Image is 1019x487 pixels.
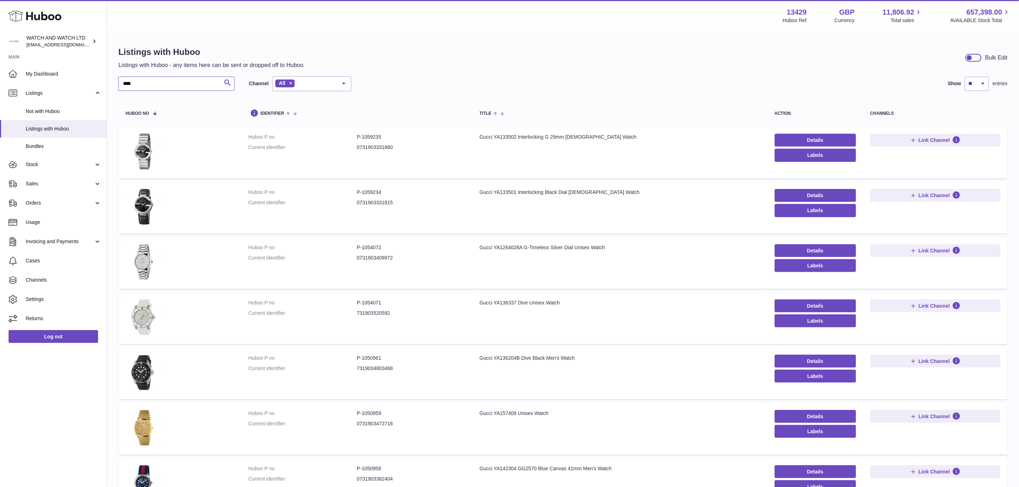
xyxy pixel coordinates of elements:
span: Returns [26,315,101,322]
dd: P-1054071 [357,299,465,306]
span: My Dashboard [26,71,101,77]
button: Link Channel [870,299,1000,312]
span: title [480,111,491,116]
button: Link Channel [870,465,1000,478]
dt: Huboo P no [248,410,357,417]
a: Details [775,244,856,257]
div: Gucci YA142304 GG2570 Blue Canvas 41mm Men's Watch [480,465,760,472]
img: Gucci YA136204B Dive Black Men's Watch [126,355,161,390]
div: Gucci YA133502 Interlocking G 29mm [DEMOGRAPHIC_DATA] Watch [480,134,760,140]
span: Sales [26,180,94,187]
span: Invoicing and Payments [26,238,94,245]
span: Total sales [891,17,922,24]
span: Link Channel [918,413,950,420]
button: Labels [775,204,856,217]
a: Details [775,299,856,312]
span: Usage [26,219,101,226]
span: [EMAIL_ADDRESS][DOMAIN_NAME] [26,42,105,47]
span: Link Channel [918,468,950,475]
span: AVAILABLE Stock Total [950,17,1010,24]
dd: 731903520592 [357,310,465,317]
div: Gucci YA136204B Dive Black Men's Watch [480,355,760,362]
div: Gucci YA133501 Interlocking Black Dial [DEMOGRAPHIC_DATA] Watch [480,189,760,196]
img: Gucci YA133501 Interlocking Black Dial Ladies Watch [126,189,161,225]
a: 657,398.00 AVAILABLE Stock Total [950,7,1010,24]
div: action [775,111,856,116]
img: Gucci YA136337 Dive Unisex Watch [126,299,161,335]
strong: GBP [839,7,855,17]
dd: P-1050958 [357,465,465,472]
span: Settings [26,296,101,303]
dd: P-1059235 [357,134,465,140]
div: Gucci YA157409 Unisex Watch [480,410,760,417]
dt: Current identifier [248,199,357,206]
img: Gucci YA157409 Unisex Watch [126,410,161,446]
div: Huboo Ref [783,17,807,24]
span: Not with Huboo [26,108,101,115]
button: Link Channel [870,410,1000,423]
dt: Current identifier [248,476,357,482]
dd: 7319034803468 [357,365,465,372]
dd: 0731903409972 [357,255,465,261]
p: Listings with Huboo - any items here can be sent or dropped off to Huboo. [118,61,305,69]
label: Show [948,80,961,87]
button: Labels [775,314,856,327]
div: WATCH AND WATCH LTD [26,35,91,48]
button: Labels [775,259,856,272]
strong: 13429 [787,7,807,17]
span: Listings [26,90,94,97]
span: entries [993,80,1008,87]
a: Details [775,134,856,147]
dd: 0731903331860 [357,144,465,151]
h1: Listings with Huboo [118,46,305,58]
button: Link Channel [870,134,1000,147]
img: Gucci YA1264028A G-Timeless Silver Dial Unisex Watch [126,244,161,280]
span: 11,806.92 [882,7,914,17]
span: Stock [26,161,94,168]
div: Gucci YA1264028A G-Timeless Silver Dial Unisex Watch [480,244,760,251]
span: Link Channel [918,192,950,199]
button: Labels [775,425,856,438]
dt: Current identifier [248,420,357,427]
dd: P-1054072 [357,244,465,251]
span: identifier [260,111,284,116]
dt: Huboo P no [248,244,357,251]
dt: Current identifier [248,310,357,317]
a: Details [775,355,856,368]
dt: Current identifier [248,365,357,372]
dd: 0731903331815 [357,199,465,206]
dd: 0731903472716 [357,420,465,427]
span: All [279,80,285,86]
button: Link Channel [870,189,1000,202]
button: Labels [775,149,856,162]
a: Details [775,189,856,202]
dd: 0731903382404 [357,476,465,482]
img: Gucci YA133502 Interlocking G 29mm Ladies Watch [126,134,161,169]
dd: P-1050959 [357,410,465,417]
div: Currency [835,17,855,24]
dt: Current identifier [248,144,357,151]
div: Gucci YA136337 Dive Unisex Watch [480,299,760,306]
dt: Huboo P no [248,299,357,306]
span: Cases [26,257,101,264]
span: Orders [26,200,94,206]
span: 657,398.00 [967,7,1002,17]
a: Details [775,465,856,478]
div: channels [870,111,1000,116]
button: Labels [775,370,856,383]
dt: Huboo P no [248,465,357,472]
label: Channel [249,80,269,87]
span: Link Channel [918,303,950,309]
span: Huboo no [126,111,149,116]
button: Link Channel [870,244,1000,257]
dd: P-1059234 [357,189,465,196]
span: Channels [26,277,101,283]
div: Bulk Edit [985,54,1008,62]
span: Link Channel [918,137,950,143]
span: Link Channel [918,247,950,254]
span: Listings with Huboo [26,125,101,132]
span: Bundles [26,143,101,150]
button: Link Channel [870,355,1000,368]
dt: Huboo P no [248,189,357,196]
dt: Huboo P no [248,134,357,140]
